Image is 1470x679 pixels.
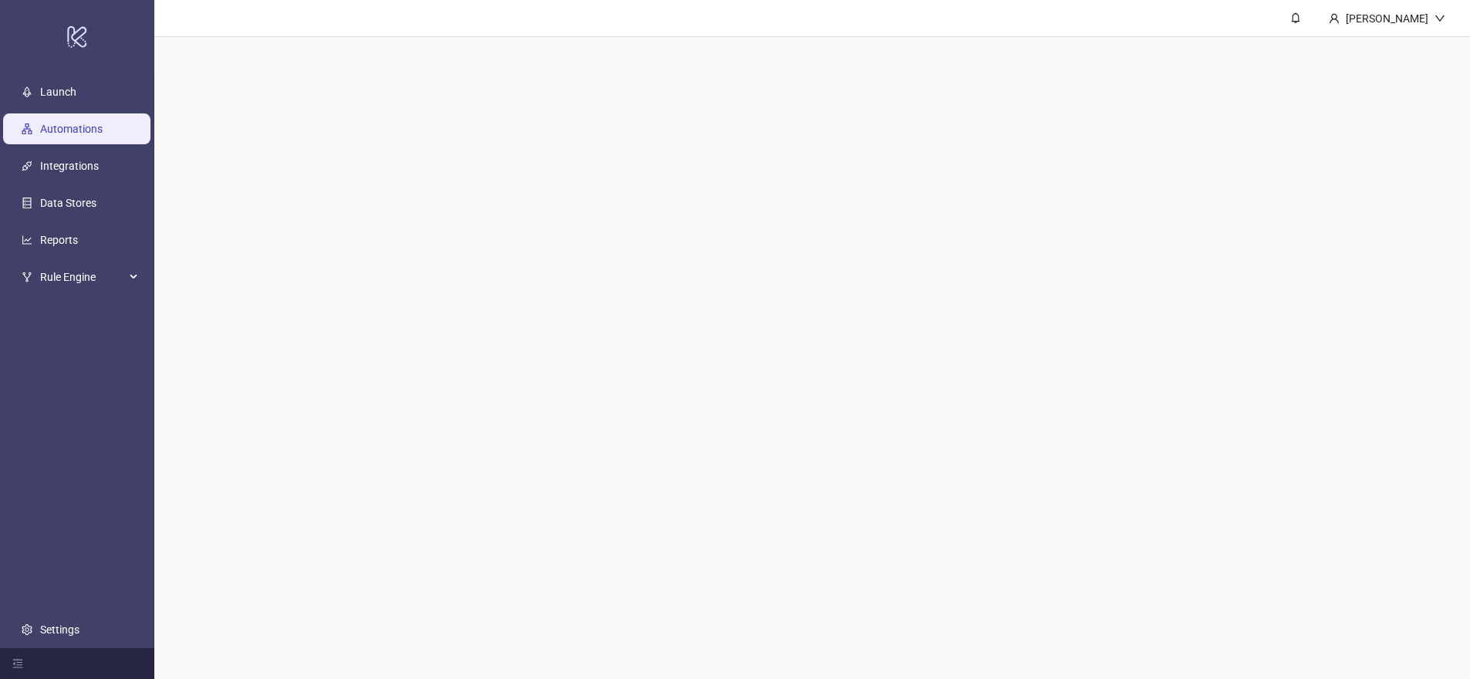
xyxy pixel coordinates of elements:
[40,197,96,209] a: Data Stores
[40,623,79,636] a: Settings
[40,160,99,172] a: Integrations
[40,86,76,98] a: Launch
[1290,12,1301,23] span: bell
[1435,13,1445,24] span: down
[1329,13,1340,24] span: user
[40,234,78,246] a: Reports
[12,658,23,669] span: menu-fold
[40,262,125,292] span: Rule Engine
[40,123,103,135] a: Automations
[1340,10,1435,27] div: [PERSON_NAME]
[22,272,32,282] span: fork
